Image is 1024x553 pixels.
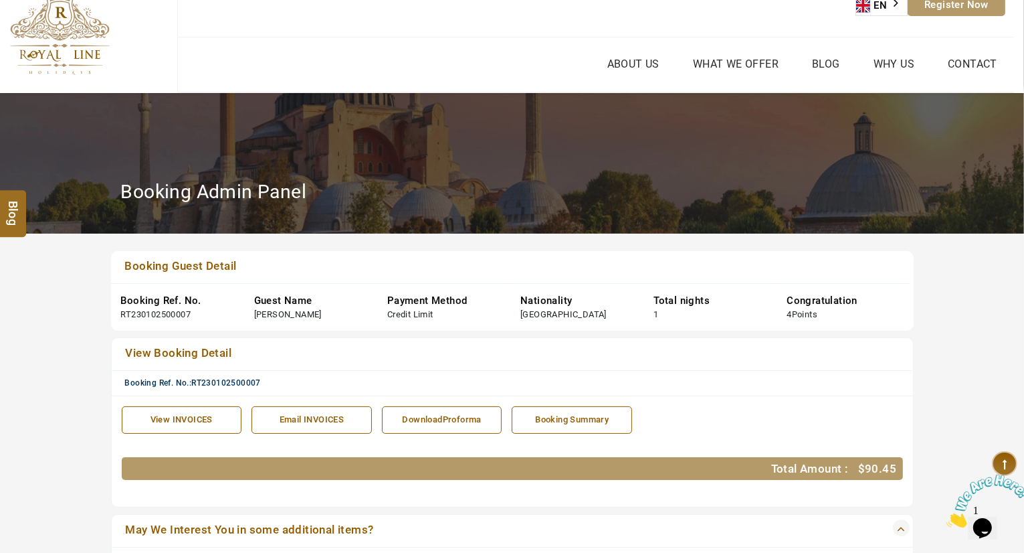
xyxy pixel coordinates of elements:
span: View Booking Detail [126,346,232,360]
div: Booking Summary [519,414,625,426]
iframe: chat widget [941,469,1024,533]
div: [GEOGRAPHIC_DATA] [520,309,607,321]
span: Total Amount : [771,462,849,475]
a: What we Offer [690,54,782,74]
a: DownloadProforma [382,406,502,434]
span: 4 [787,309,791,319]
div: Nationality [520,294,633,308]
div: Congratulation [787,294,900,308]
div: Total nights [653,294,766,308]
div: [PERSON_NAME] [254,309,322,321]
a: Why Us [870,54,918,74]
span: 90.45 [865,462,896,475]
div: Booking Ref. No.: [125,378,910,389]
span: Points [792,309,817,319]
div: Booking Ref. No. [121,294,234,308]
span: RT230102500007 [191,378,261,388]
a: Email INVOICES [251,406,372,434]
a: Booking Guest Detail [121,258,825,276]
img: Chat attention grabber [5,5,88,58]
h2: Booking Admin Panel [121,180,307,204]
a: View INVOICES [122,406,242,434]
div: Credit Limit [387,309,433,321]
a: Blog [809,54,843,74]
span: Blog [5,201,22,212]
div: Guest Name [254,294,367,308]
span: 1 [5,5,11,17]
div: 1 [653,309,658,321]
div: Payment Method [387,294,500,308]
a: Contact [944,54,1001,74]
span: $ [858,462,865,475]
a: About Us [604,54,663,74]
div: View INVOICES [129,414,235,426]
a: May We Interest You in some additional items? [122,522,825,540]
a: Booking Summary [512,406,632,434]
div: RT230102500007 [121,309,191,321]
